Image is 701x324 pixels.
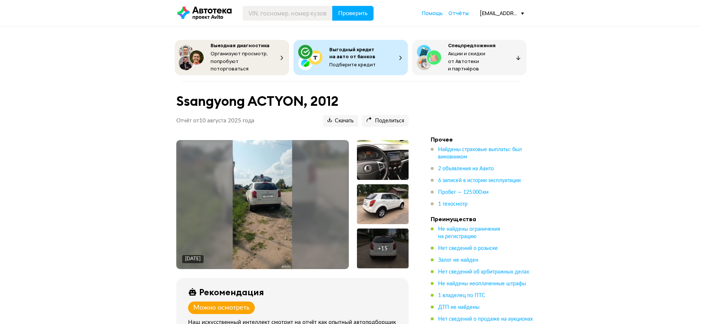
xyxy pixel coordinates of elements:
[438,246,498,251] span: Нет сведений о розыске
[366,118,404,125] span: Поделиться
[438,147,522,160] span: Найдены страховые выплаты: был виновником
[185,256,201,262] div: [DATE]
[378,245,388,252] div: + 15
[438,202,468,207] span: 1 техосмотр
[176,117,254,125] p: Отчёт от 10 августа 2025 года
[362,115,409,127] button: Поделиться
[438,305,479,310] span: ДТП не найдены
[422,10,443,17] a: Помощь
[329,46,375,60] span: Выгодный кредит на авто от банков
[211,42,270,49] span: Выездная диагностика
[327,118,354,125] span: Скачать
[448,50,485,72] span: Акции и скидки от Автотеки и партнёров
[438,178,521,183] span: 6 записей в истории эксплуатации
[176,93,409,109] h1: Ssangyong ACTYON, 2012
[431,215,534,223] h4: Преимущества
[175,40,289,75] button: Выездная диагностикаОрганизуют просмотр, попробуют поторговаться
[438,281,526,286] span: Не найдены неоплаченные штрафы
[323,115,358,127] button: Скачать
[338,10,368,16] span: Проверить
[448,42,496,49] span: Спецпредложения
[199,287,264,297] div: Рекомендация
[243,6,333,21] input: VIN, госномер, номер кузова
[438,269,529,275] span: Нет сведений об арбитражных делах
[438,227,500,239] span: Не найдены ограничения на регистрацию
[193,304,250,312] div: Можно осмотреть
[332,6,374,21] button: Проверить
[233,140,292,269] img: Main car
[480,10,524,17] div: [EMAIL_ADDRESS][DOMAIN_NAME]
[448,10,469,17] a: Отчёты
[438,190,489,195] span: Пробег — 125 000 км
[329,61,376,68] span: Подберите кредит
[438,258,478,263] span: Залог не найден
[431,136,534,143] h4: Прочее
[211,50,268,72] span: Организуют просмотр, попробуют поторговаться
[438,293,485,298] span: 1 владелец по ПТС
[294,40,408,75] button: Выгодный кредит на авто от банковПодберите кредит
[412,40,527,75] button: СпецпредложенияАкции и скидки от Автотеки и партнёров
[438,166,494,171] span: 2 объявления на Авито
